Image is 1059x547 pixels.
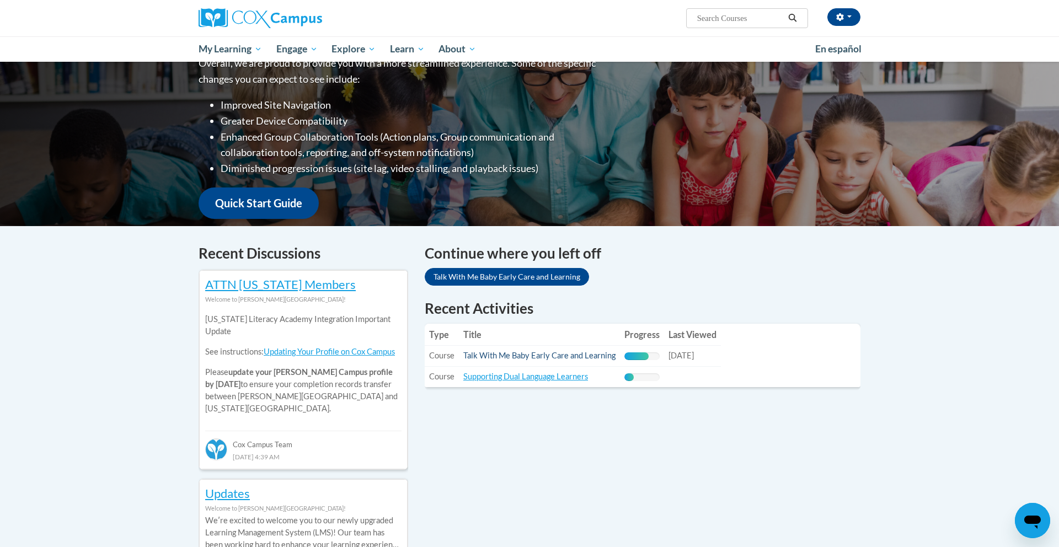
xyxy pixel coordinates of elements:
[199,8,408,28] a: Cox Campus
[425,268,589,286] a: Talk With Me Baby Early Care and Learning
[425,243,860,264] h4: Continue where you left off
[269,36,325,62] a: Engage
[182,36,877,62] div: Main menu
[463,351,616,360] a: Talk With Me Baby Early Care and Learning
[425,298,860,318] h1: Recent Activities
[221,129,598,161] li: Enhanced Group Collaboration Tools (Action plans, Group communication and collaboration tools, re...
[205,451,402,463] div: [DATE] 4:39 AM
[205,438,227,460] img: Cox Campus Team
[205,367,393,389] b: update your [PERSON_NAME] Campus profile by [DATE]
[429,351,454,360] span: Course
[221,160,598,176] li: Diminished progression issues (site lag, video stalling, and playback issues)
[205,293,402,305] div: Welcome to [PERSON_NAME][GEOGRAPHIC_DATA]!
[390,42,425,56] span: Learn
[624,352,649,360] div: Progress, %
[205,502,402,514] div: Welcome to [PERSON_NAME][GEOGRAPHIC_DATA]!
[205,305,402,423] div: Please to ensure your completion records transfer between [PERSON_NAME][GEOGRAPHIC_DATA] and [US_...
[205,346,402,358] p: See instructions:
[264,347,395,356] a: Updating Your Profile on Cox Campus
[827,8,860,26] button: Account Settings
[668,351,694,360] span: [DATE]
[199,42,262,56] span: My Learning
[438,42,476,56] span: About
[331,42,376,56] span: Explore
[199,55,598,87] p: Overall, we are proud to provide you with a more streamlined experience. Some of the specific cha...
[425,324,459,346] th: Type
[205,486,250,501] a: Updates
[808,37,869,61] a: En español
[432,36,484,62] a: About
[205,277,356,292] a: ATTN [US_STATE] Members
[205,431,402,451] div: Cox Campus Team
[205,313,402,337] p: [US_STATE] Literacy Academy Integration Important Update
[221,113,598,129] li: Greater Device Compatibility
[815,43,862,55] span: En español
[1015,503,1050,538] iframe: Button to launch messaging window
[620,324,664,346] th: Progress
[199,187,319,219] a: Quick Start Guide
[784,12,801,25] button: Search
[383,36,432,62] a: Learn
[696,12,784,25] input: Search Courses
[624,373,634,381] div: Progress, %
[191,36,269,62] a: My Learning
[463,372,588,381] a: Supporting Dual Language Learners
[276,42,318,56] span: Engage
[199,243,408,264] h4: Recent Discussions
[664,324,721,346] th: Last Viewed
[459,324,620,346] th: Title
[324,36,383,62] a: Explore
[221,97,598,113] li: Improved Site Navigation
[429,372,454,381] span: Course
[199,8,322,28] img: Cox Campus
